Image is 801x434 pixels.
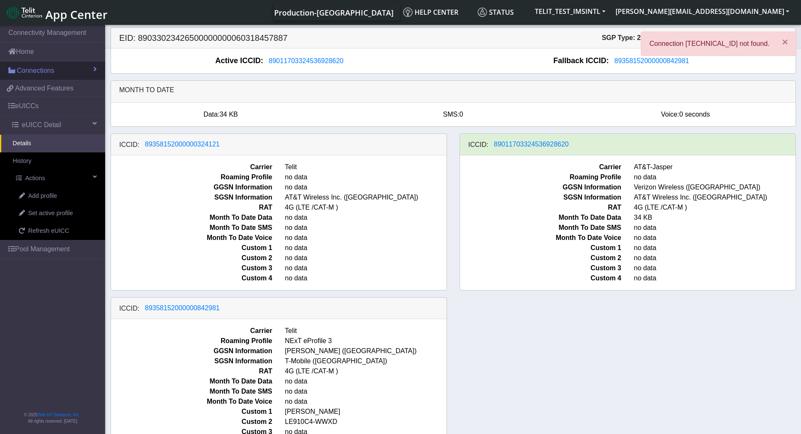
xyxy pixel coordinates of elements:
[468,141,489,149] h6: ICCID:
[400,4,474,21] a: Help center
[219,111,238,118] span: 34 KB
[7,3,106,21] a: App Center
[279,326,453,336] span: Telit
[279,366,453,376] span: 4G (LTE /CAT-M )
[279,213,453,223] span: no data
[454,273,628,283] span: Custom 4
[105,407,279,417] span: Custom 1
[145,304,220,312] span: 89358152000000842981
[494,141,569,148] span: 89011703324536928620
[454,162,628,172] span: Carrier
[679,111,710,118] span: 0 seconds
[279,253,453,263] span: no data
[614,57,689,64] span: 89358152000000842981
[279,182,453,192] span: no data
[105,253,279,263] span: Custom 2
[274,4,393,21] a: Your current platform instance
[454,213,628,223] span: Month To Date Data
[105,172,279,182] span: Roaming Profile
[454,263,628,273] span: Custom 3
[274,8,394,18] span: Production-[GEOGRAPHIC_DATA]
[105,233,279,243] span: Month To Date Voice
[105,202,279,213] span: RAT
[454,223,628,233] span: Month To Date SMS
[279,273,453,283] span: no data
[454,243,628,253] span: Custom 1
[6,187,105,205] a: Add profile
[454,182,628,192] span: GGSN Information
[279,263,453,273] span: no data
[279,376,453,386] span: no data
[279,346,453,356] span: [PERSON_NAME] ([GEOGRAPHIC_DATA])
[609,56,695,67] button: 89358152000000842981
[6,205,105,222] a: Set active profile
[279,407,453,417] span: [PERSON_NAME]
[28,209,73,218] span: Set active profile
[279,336,453,346] span: NExT eProfile 3
[38,413,80,417] a: Telit IoT Solutions, Inc.
[279,417,453,427] span: LE910C4-WWXD
[454,192,628,202] span: SGSN Information
[478,8,487,17] img: status.svg
[279,233,453,243] span: no data
[113,33,453,43] h5: EID: 89033023426500000000060318457887
[279,192,453,202] span: AT&T Wireless Inc. ([GEOGRAPHIC_DATA])
[454,253,628,263] span: Custom 2
[105,263,279,273] span: Custom 3
[454,202,628,213] span: RAT
[263,56,349,67] button: 89011703324536928620
[774,32,796,52] button: Close
[279,172,453,182] span: no data
[119,86,787,94] h6: Month to date
[22,120,61,130] span: eUICC Detail
[28,192,57,201] span: Add profile
[443,111,459,118] span: SMS:
[145,141,220,148] span: 89358152000000324121
[3,116,105,134] a: eUICC Detail
[119,304,140,312] h6: ICCID:
[7,6,42,19] img: logo-telit-cinterion-gw-new.png
[403,8,412,17] img: knowledge.svg
[105,326,279,336] span: Carrier
[454,172,628,182] span: Roaming Profile
[215,55,263,67] span: Active ICCID:
[17,66,54,76] span: Connections
[45,7,108,22] span: App Center
[474,4,530,21] a: Status
[105,336,279,346] span: Roaming Profile
[279,397,453,407] span: no data
[553,55,609,67] span: Fallback ICCID:
[478,8,514,17] span: Status
[105,162,279,172] span: Carrier
[140,303,225,314] button: 89358152000000842981
[269,57,344,64] span: 89011703324536928620
[204,111,219,118] span: Data:
[661,111,679,118] span: Voice:
[530,4,611,19] button: TELIT_TEST_IMSINTL
[782,36,788,48] span: ×
[279,386,453,397] span: no data
[279,223,453,233] span: no data
[105,376,279,386] span: Month To Date Data
[105,386,279,397] span: Month To Date SMS
[489,139,574,150] button: 89011703324536928620
[6,222,105,240] a: Refresh eUICC
[105,213,279,223] span: Month To Date Data
[403,8,458,17] span: Help center
[650,39,769,49] p: Connection [TECHNICAL_ID] not found.
[119,141,140,149] h6: ICCID:
[140,139,225,150] button: 89358152000000324121
[25,174,45,183] span: Actions
[105,223,279,233] span: Month To Date SMS
[105,346,279,356] span: GGSN Information
[105,243,279,253] span: Custom 1
[105,192,279,202] span: SGSN Information
[105,273,279,283] span: Custom 4
[3,170,105,187] a: Actions
[279,243,453,253] span: no data
[105,397,279,407] span: Month To Date Voice
[15,83,74,93] span: Advanced Features
[105,366,279,376] span: RAT
[105,356,279,366] span: SGSN Information
[28,226,69,236] span: Refresh eUICC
